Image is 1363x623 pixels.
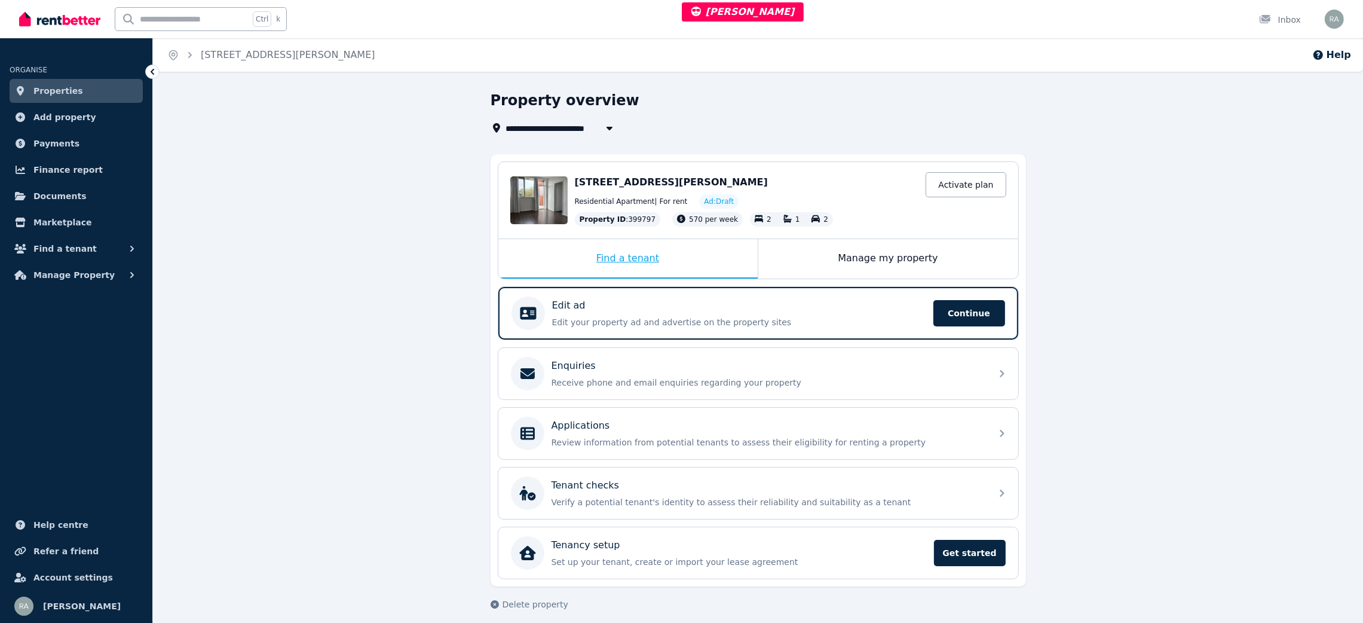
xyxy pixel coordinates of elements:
a: Edit adEdit your property ad and advertise on the property sitesContinue [498,287,1018,340]
a: Payments [10,132,143,155]
a: Tenant checksVerify a potential tenant's identity to assess their reliability and suitability as ... [498,468,1018,519]
p: Verify a potential tenant's identity to assess their reliability and suitability as a tenant [552,496,984,508]
span: Get started [934,540,1006,566]
button: Delete property [491,598,568,610]
span: Find a tenant [33,242,97,256]
a: Account settings [10,566,143,590]
img: Rochelle Alvarez [14,597,33,616]
span: k [276,14,280,24]
span: Ad: Draft [704,197,734,206]
a: Help centre [10,513,143,537]
span: Finance report [33,163,103,177]
span: Property ID [580,215,626,224]
div: : 399797 [575,212,661,227]
span: [PERSON_NAME] [43,599,121,613]
button: Manage Property [10,263,143,287]
span: 2 [767,215,771,224]
div: Find a tenant [498,239,758,279]
span: [PERSON_NAME] [691,6,795,17]
p: Applications [552,419,610,433]
a: Refer a friend [10,539,143,563]
span: Continue [933,300,1005,326]
a: Marketplace [10,210,143,234]
p: Tenant checks [552,478,620,493]
a: Activate plan [926,172,1006,197]
span: Ctrl [253,11,271,27]
p: Edit your property ad and advertise on the property sites [552,316,926,328]
span: 1 [795,215,800,224]
p: Enquiries [552,359,596,373]
button: Find a tenant [10,237,143,261]
p: Edit ad [552,298,586,313]
span: Add property [33,110,96,124]
a: Finance report [10,158,143,182]
span: Account settings [33,570,113,585]
a: EnquiriesReceive phone and email enquiries regarding your property [498,348,1018,399]
p: Tenancy setup [552,538,620,552]
img: RentBetter [19,10,100,28]
span: Marketplace [33,215,91,230]
span: Delete property [503,598,568,610]
div: Inbox [1259,14,1301,26]
nav: Breadcrumb [153,38,390,72]
span: Payments [33,136,79,151]
a: Properties [10,79,143,103]
a: Add property [10,105,143,129]
h1: Property overview [491,91,639,110]
span: Refer a friend [33,544,99,558]
div: Manage my property [758,239,1018,279]
span: Help centre [33,518,88,532]
span: Residential Apartment | For rent [575,197,688,206]
a: [STREET_ADDRESS][PERSON_NAME] [201,49,375,60]
p: Set up your tenant, create or import your lease agreement [552,556,927,568]
img: Rochelle Alvarez [1325,10,1344,29]
span: [STREET_ADDRESS][PERSON_NAME] [575,176,768,188]
p: Review information from potential tenants to assess their eligibility for renting a property [552,436,984,448]
span: ORGANISE [10,66,47,74]
span: Properties [33,84,83,98]
a: Documents [10,184,143,208]
button: Help [1312,48,1351,62]
span: Manage Property [33,268,115,282]
span: Documents [33,189,87,203]
span: 2 [823,215,828,224]
p: Receive phone and email enquiries regarding your property [552,377,984,389]
span: 570 per week [689,215,738,224]
a: ApplicationsReview information from potential tenants to assess their eligibility for renting a p... [498,408,1018,459]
